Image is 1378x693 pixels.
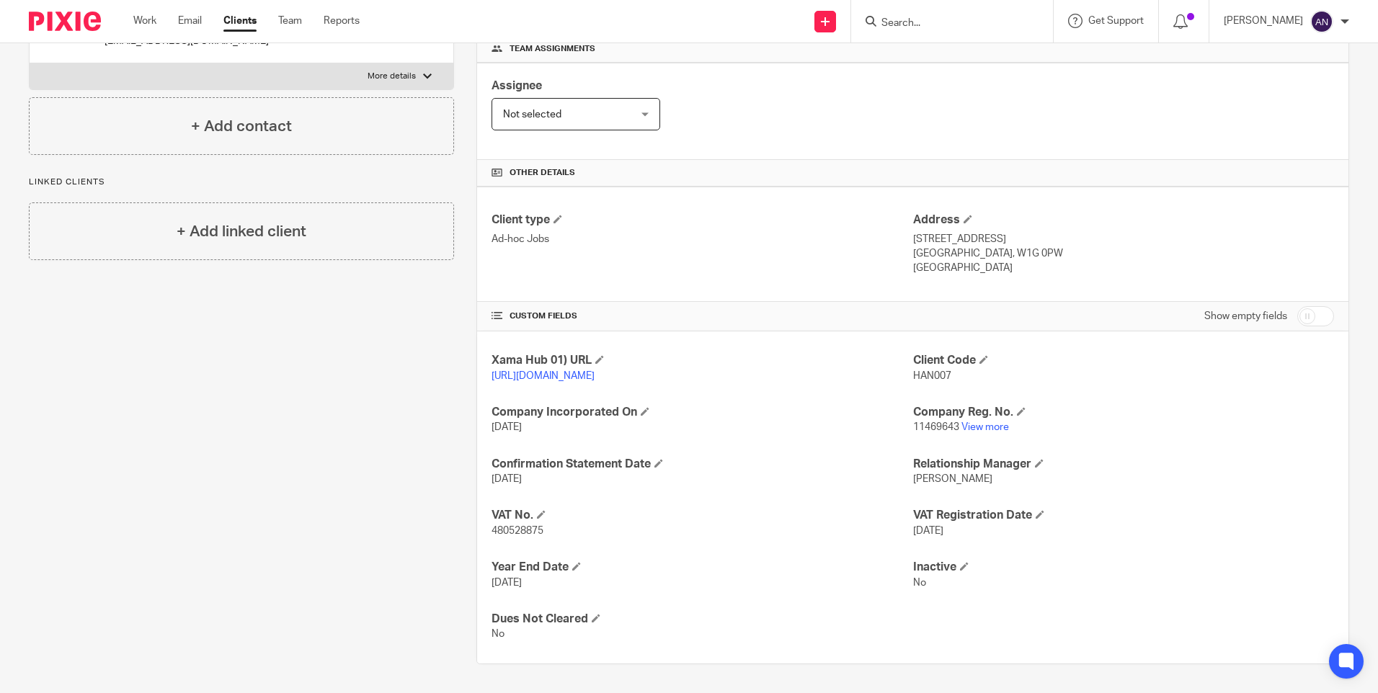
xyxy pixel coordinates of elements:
a: Email [178,14,202,28]
a: Work [133,14,156,28]
span: Other details [510,167,575,179]
span: Get Support [1088,16,1144,26]
h4: Relationship Manager [913,457,1334,472]
h4: VAT Registration Date [913,508,1334,523]
span: No [913,578,926,588]
h4: Client Code [913,353,1334,368]
input: Search [880,17,1010,30]
p: [GEOGRAPHIC_DATA], W1G 0PW [913,246,1334,261]
span: Team assignments [510,43,595,55]
h4: VAT No. [492,508,912,523]
span: No [492,629,504,639]
h4: CUSTOM FIELDS [492,310,912,322]
span: [DATE] [492,474,522,484]
a: Clients [223,14,257,28]
h4: Year End Date [492,560,912,575]
h4: Dues Not Cleared [492,612,912,627]
a: [URL][DOMAIN_NAME] [492,371,595,381]
label: Show empty fields [1204,309,1287,323]
a: Team [278,14,302,28]
span: Not selected [503,109,561,120]
h4: Confirmation Statement Date [492,457,912,472]
h4: Company Reg. No. [913,405,1334,420]
h4: Address [913,213,1334,228]
p: [GEOGRAPHIC_DATA] [913,261,1334,275]
span: [PERSON_NAME] [913,474,992,484]
p: More details [368,71,416,82]
span: Assignee [492,80,542,91]
h4: Company Incorporated On [492,405,912,420]
a: Reports [324,14,360,28]
span: 480528875 [492,526,543,536]
h4: + Add contact [191,115,292,138]
h4: Inactive [913,560,1334,575]
span: [DATE] [913,526,943,536]
span: HAN007 [913,371,951,381]
p: [PERSON_NAME] [1224,14,1303,28]
h4: + Add linked client [177,220,306,243]
span: 11469643 [913,422,959,432]
span: [DATE] [492,422,522,432]
p: [STREET_ADDRESS] [913,232,1334,246]
h4: Client type [492,213,912,228]
a: View more [961,422,1009,432]
span: [DATE] [492,578,522,588]
p: Linked clients [29,176,454,188]
img: svg%3E [1310,10,1333,33]
h4: Xama Hub 01) URL [492,353,912,368]
p: Ad-hoc Jobs [492,232,912,246]
img: Pixie [29,12,101,31]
